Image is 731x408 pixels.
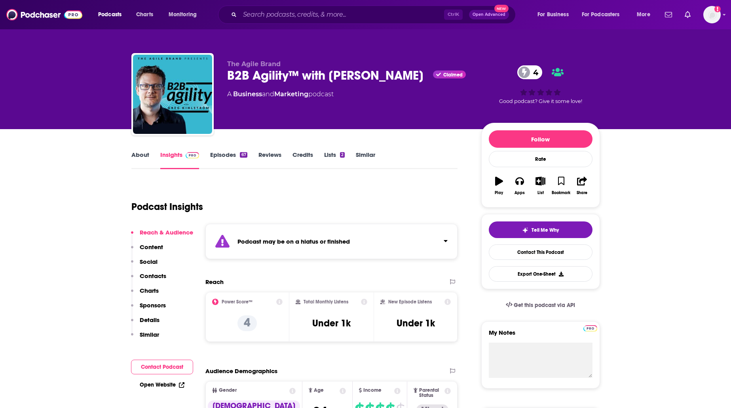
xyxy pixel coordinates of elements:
[356,151,375,169] a: Similar
[682,8,694,21] a: Show notifications dropdown
[551,172,572,200] button: Bookmark
[489,221,592,238] button: tell me why sparkleTell Me Why
[131,8,158,21] a: Charts
[495,191,503,195] div: Play
[140,258,158,265] p: Social
[131,272,166,287] button: Contacts
[131,243,163,258] button: Content
[577,8,631,21] button: open menu
[227,90,334,99] div: A podcast
[205,224,458,259] section: Click to expand status details
[499,296,582,315] a: Get this podcast via API
[186,152,199,158] img: Podchaser Pro
[572,172,592,200] button: Share
[537,9,569,20] span: For Business
[140,243,163,251] p: Content
[98,9,122,20] span: Podcasts
[530,172,551,200] button: List
[140,272,166,280] p: Contacts
[140,287,159,294] p: Charts
[140,301,166,309] p: Sponsors
[489,266,592,282] button: Export One-Sheet
[517,65,542,79] a: 4
[522,227,528,233] img: tell me why sparkle
[489,151,592,167] div: Rate
[240,152,247,158] div: 67
[227,60,281,68] span: The Agile Brand
[532,227,559,233] span: Tell Me Why
[583,325,597,332] img: Podchaser Pro
[131,316,159,331] button: Details
[131,301,166,316] button: Sponsors
[582,9,620,20] span: For Podcasters
[292,151,313,169] a: Credits
[489,244,592,260] a: Contact This Podcast
[397,317,435,329] h3: Under 1k
[444,10,463,20] span: Ctrl K
[532,8,579,21] button: open menu
[583,324,597,332] a: Pro website
[473,13,505,17] span: Open Advanced
[237,315,257,331] p: 4
[388,299,432,305] h2: New Episode Listens
[274,90,308,98] a: Marketing
[469,10,509,19] button: Open AdvancedNew
[537,191,544,195] div: List
[131,287,159,301] button: Charts
[93,8,132,21] button: open menu
[324,151,345,169] a: Lists2
[340,152,345,158] div: 2
[577,191,587,195] div: Share
[136,9,153,20] span: Charts
[262,90,274,98] span: and
[631,8,660,21] button: open menu
[703,6,721,23] img: User Profile
[304,299,348,305] h2: Total Monthly Listens
[443,73,463,77] span: Claimed
[205,367,277,375] h2: Audience Demographics
[489,329,592,343] label: My Notes
[233,90,262,98] a: Business
[552,191,570,195] div: Bookmark
[140,229,193,236] p: Reach & Audience
[133,55,212,134] img: B2B Agility™ with Greg Kihlström
[169,9,197,20] span: Monitoring
[515,191,525,195] div: Apps
[499,98,582,104] span: Good podcast? Give it some love!
[222,299,253,305] h2: Power Score™
[205,278,224,286] h2: Reach
[140,381,184,388] a: Open Website
[314,388,324,393] span: Age
[514,302,575,309] span: Get this podcast via API
[419,388,443,398] span: Parental Status
[131,229,193,243] button: Reach & Audience
[703,6,721,23] button: Show profile menu
[489,172,509,200] button: Play
[662,8,675,21] a: Show notifications dropdown
[140,316,159,324] p: Details
[210,151,247,169] a: Episodes67
[131,360,193,374] button: Contact Podcast
[131,331,159,345] button: Similar
[703,6,721,23] span: Logged in as ABolliger
[525,65,542,79] span: 4
[258,151,281,169] a: Reviews
[160,151,199,169] a: InsightsPodchaser Pro
[494,5,509,12] span: New
[131,258,158,273] button: Social
[131,151,149,169] a: About
[363,388,382,393] span: Income
[226,6,523,24] div: Search podcasts, credits, & more...
[219,388,237,393] span: Gender
[6,7,82,22] img: Podchaser - Follow, Share and Rate Podcasts
[481,60,600,109] div: 4Good podcast? Give it some love!
[312,317,351,329] h3: Under 1k
[163,8,207,21] button: open menu
[237,238,350,245] strong: Podcast may be on a hiatus or finished
[714,6,721,12] svg: Add a profile image
[131,201,203,213] h1: Podcast Insights
[140,331,159,338] p: Similar
[240,8,444,21] input: Search podcasts, credits, & more...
